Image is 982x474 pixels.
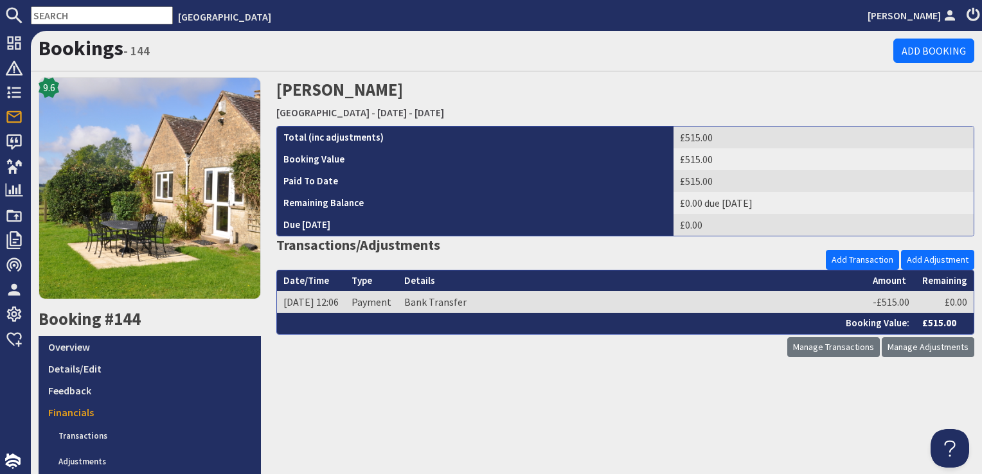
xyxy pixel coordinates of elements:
a: Manage Transactions [787,337,880,357]
a: Bookings [39,35,123,61]
td: £0.00 [916,291,974,313]
td: Payment [345,291,398,313]
h2: Booking #144 [39,309,261,329]
a: Manage Adjustments [882,337,974,357]
input: SEARCH [31,6,173,24]
a: Details/Edit [39,358,261,380]
td: -£515.00 [866,291,916,313]
th: Details [398,270,866,292]
a: [PERSON_NAME] [868,8,959,23]
a: 9.6 [39,77,261,309]
th: Remaining Balance [277,192,674,214]
td: £515.00 [674,170,974,192]
th: Amount [866,270,916,292]
a: Financials [39,401,261,423]
a: [DATE] - [DATE] [377,106,444,119]
img: staytech_i_w-64f4e8e9ee0a9c174fd5317b4b171b261742d2d393467e5bdba4413f4f884c10.svg [5,453,21,469]
a: Feedback [39,380,261,401]
a: Add Booking [893,39,974,63]
th: Due [DATE] [277,214,674,236]
a: Overview [39,336,261,358]
th: Total (inc adjustments) [277,127,674,148]
small: - 144 [123,43,150,58]
a: Add Transaction [826,250,899,270]
th: Remaining [916,270,974,292]
th: Booking Value [277,148,674,170]
th: Booking Value: [277,313,916,334]
span: - [371,106,375,119]
td: [DATE] 12:06 [277,291,345,313]
strong: £515.00 [922,317,956,329]
a: Transactions [49,423,261,449]
a: [GEOGRAPHIC_DATA] [276,106,370,119]
span: 9.6 [43,80,55,95]
th: Date/Time [277,270,345,292]
td: Bank Transfer [398,291,866,313]
td: £0.00 [674,214,974,236]
td: £515.00 [674,148,974,170]
h2: [PERSON_NAME] [276,77,736,123]
img: Cotswold Park Lodge's icon [39,77,261,299]
th: Type [345,270,398,292]
th: Paid To Date [277,170,674,192]
iframe: Toggle Customer Support [931,429,969,468]
a: [GEOGRAPHIC_DATA] [178,10,271,23]
td: £0.00 due [DATE] [674,192,974,214]
h3: Transactions/Adjustments [276,236,974,253]
td: £515.00 [674,127,974,148]
a: Add Adjustment [901,250,974,270]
